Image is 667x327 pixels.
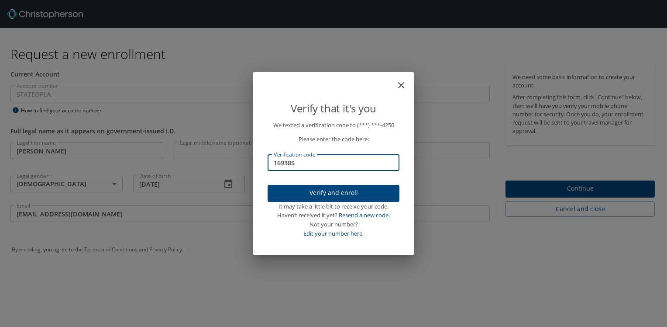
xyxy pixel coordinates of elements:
[339,211,390,219] a: Resend a new code.
[268,121,399,130] p: We texted a verification code to (***) ***- 4250
[268,211,399,220] div: Haven’t received it yet?
[275,188,392,198] span: Verify and enroll
[268,135,399,144] p: Please enter the code here:
[268,202,399,211] div: It may take a little bit to receive your code.
[268,220,399,229] div: Not your number?
[268,185,399,202] button: Verify and enroll
[400,76,411,86] button: close
[303,230,364,237] a: Edit your number here.
[268,100,399,117] p: Verify that it's you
